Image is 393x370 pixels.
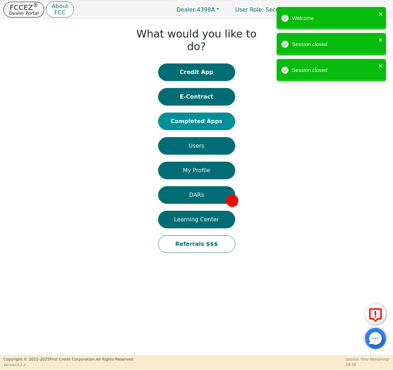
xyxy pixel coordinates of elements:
button: close [378,10,383,18]
button: Dealer:4398A [169,4,226,15]
sup: ® [33,2,38,8]
span: Dealer: [176,6,197,13]
button: Learning Center [158,211,235,228]
div: Session closed [292,40,376,48]
p: Secondary [228,3,302,16]
button: close [378,36,383,44]
button: My Profile [158,162,235,179]
span: 4398A [176,6,215,13]
p: Dealer Portal [9,11,39,15]
button: FCCEZ®Dealer Portal [4,2,44,18]
a: User Role: Secondary [228,3,302,16]
p: Session Time Remaining: [346,357,389,362]
p: 58:58 [346,362,389,367]
button: Users [158,137,235,155]
button: E-Contract [158,88,235,106]
div: Welcome [292,14,376,22]
p: About [52,4,68,9]
div: Session closed [292,66,376,74]
button: DARs [158,186,235,204]
p: FCCEZ [9,4,39,11]
button: Credit App [158,63,235,81]
button: close [378,62,383,70]
button: Report Error to FCC [365,303,386,324]
p: Copyright © 2015- 2025 First Credit Corporation. [4,357,134,363]
span: User Role : [235,6,264,13]
h1: What would you like to do? [134,28,259,53]
button: AboutFCC [46,1,74,18]
button: Referrals $$$ [158,235,235,253]
button: 4398A:[PERSON_NAME] [304,4,389,15]
span: All Rights Reserved. [96,357,134,362]
p: Version 3.2.3 [4,362,134,368]
button: Completed Apps [158,113,235,130]
p: FCC [52,10,68,15]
